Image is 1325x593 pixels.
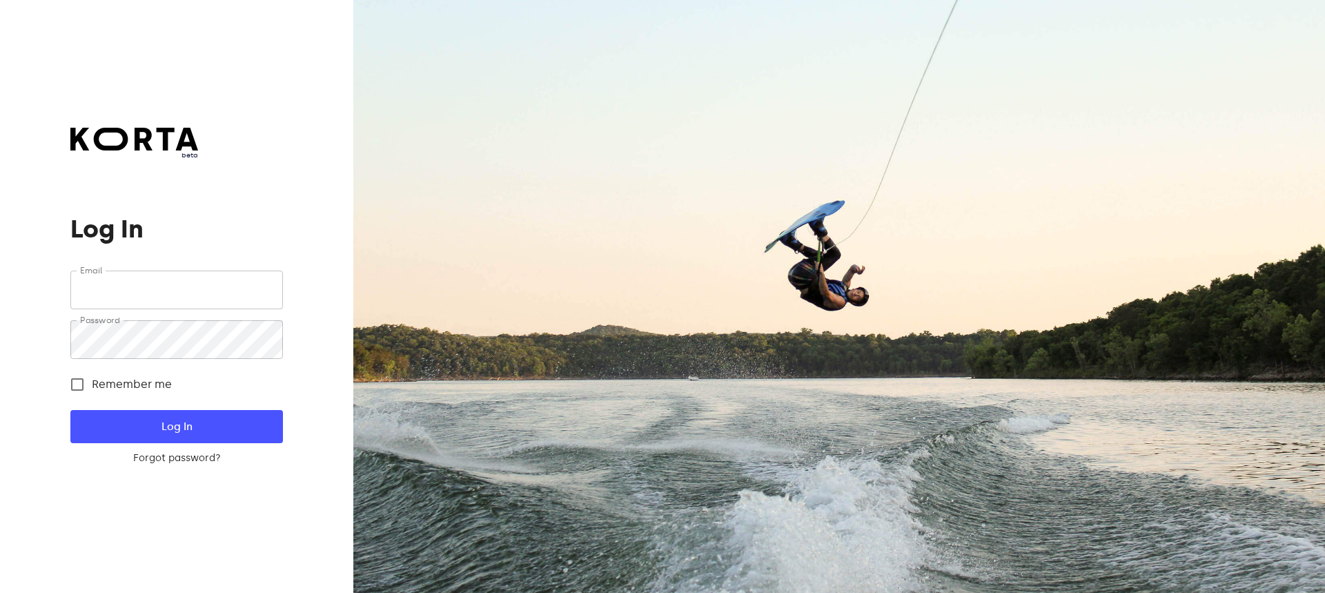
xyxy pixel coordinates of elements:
span: beta [70,150,198,160]
span: Log In [92,418,260,436]
a: beta [70,128,198,160]
button: Log In [70,410,282,443]
span: Remember me [92,376,172,393]
h1: Log In [70,215,282,243]
img: Korta [70,128,198,150]
a: Forgot password? [70,451,282,465]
